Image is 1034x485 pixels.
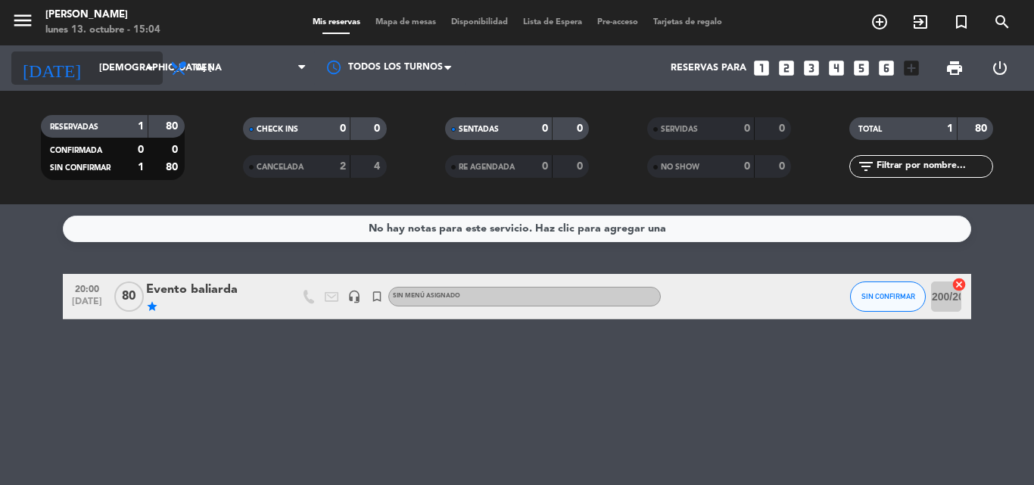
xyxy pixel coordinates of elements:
[977,45,1023,91] div: LOG OUT
[744,161,750,172] strong: 0
[166,121,181,132] strong: 80
[370,290,384,303] i: turned_in_not
[11,9,34,32] i: menu
[374,161,383,172] strong: 4
[827,58,846,78] i: looks_4
[141,59,159,77] i: arrow_drop_down
[870,13,889,31] i: add_circle_outline
[50,123,98,131] span: RESERVADAS
[172,145,181,155] strong: 0
[861,292,915,300] span: SIN CONFIRMAR
[347,290,361,303] i: headset_mic
[577,161,586,172] strong: 0
[779,161,788,172] strong: 0
[50,164,111,172] span: SIN CONFIRMAR
[444,18,515,26] span: Disponibilidad
[146,280,275,300] div: Evento baliarda
[646,18,730,26] span: Tarjetas de regalo
[952,13,970,31] i: turned_in_not
[911,13,930,31] i: exit_to_app
[975,123,990,134] strong: 80
[577,123,586,134] strong: 0
[11,51,92,85] i: [DATE]
[857,157,875,176] i: filter_list
[951,277,967,292] i: cancel
[459,163,515,171] span: RE AGENDADA
[902,58,921,78] i: add_box
[146,300,158,312] i: star
[138,162,144,173] strong: 1
[993,13,1011,31] i: search
[68,279,106,297] span: 20:00
[374,123,383,134] strong: 0
[744,123,750,134] strong: 0
[45,8,160,23] div: [PERSON_NAME]
[661,126,698,133] span: SERVIDAS
[11,9,34,37] button: menu
[340,123,346,134] strong: 0
[515,18,590,26] span: Lista de Espera
[68,297,106,314] span: [DATE]
[542,161,548,172] strong: 0
[852,58,871,78] i: looks_5
[369,220,666,238] div: No hay notas para este servicio. Haz clic para agregar una
[877,58,896,78] i: looks_6
[802,58,821,78] i: looks_3
[671,63,746,73] span: Reservas para
[991,59,1009,77] i: power_settings_new
[459,126,499,133] span: SENTADAS
[340,161,346,172] strong: 2
[850,281,926,312] button: SIN CONFIRMAR
[945,59,964,77] span: print
[875,158,992,175] input: Filtrar por nombre...
[257,126,298,133] span: CHECK INS
[138,121,144,132] strong: 1
[752,58,771,78] i: looks_one
[368,18,444,26] span: Mapa de mesas
[305,18,368,26] span: Mis reservas
[779,123,788,134] strong: 0
[166,162,181,173] strong: 80
[590,18,646,26] span: Pre-acceso
[393,293,460,299] span: Sin menú asignado
[947,123,953,134] strong: 1
[195,63,222,73] span: Cena
[50,147,102,154] span: CONFIRMADA
[542,123,548,134] strong: 0
[777,58,796,78] i: looks_two
[114,281,144,312] span: 80
[45,23,160,38] div: lunes 13. octubre - 15:04
[138,145,144,155] strong: 0
[257,163,304,171] span: CANCELADA
[661,163,699,171] span: NO SHOW
[858,126,882,133] span: TOTAL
